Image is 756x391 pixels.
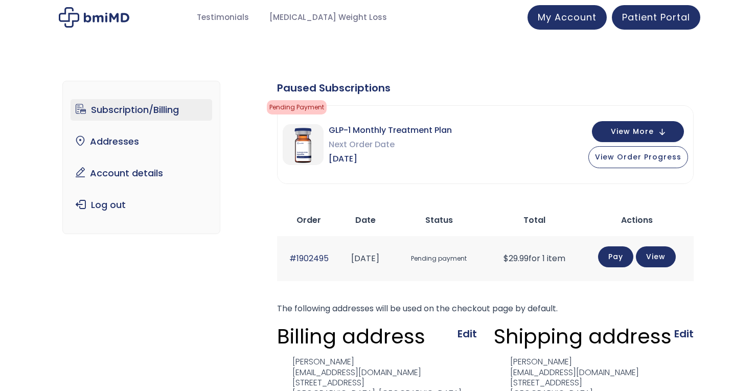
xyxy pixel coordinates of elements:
[269,12,387,24] span: [MEDICAL_DATA] Weight Loss
[259,8,397,28] a: [MEDICAL_DATA] Weight Loss
[71,99,212,121] a: Subscription/Billing
[395,249,483,268] span: Pending payment
[59,7,129,28] img: My account
[289,252,329,264] a: #1902495
[538,11,597,24] span: My Account
[523,214,545,226] span: Total
[329,123,452,137] span: GLP-1 Monthly Treatment Plan
[494,324,672,349] h3: Shipping address
[425,214,453,226] span: Status
[197,12,249,24] span: Testimonials
[277,81,694,95] div: Paused Subscriptions
[488,236,581,281] td: for 1 item
[71,131,212,152] a: Addresses
[351,252,379,264] time: [DATE]
[267,100,327,114] span: Pending Payment
[588,146,688,168] button: View Order Progress
[636,246,676,267] a: View
[612,5,700,30] a: Patient Portal
[598,246,633,267] a: Pay
[528,5,607,30] a: My Account
[277,324,425,349] h3: Billing address
[187,8,259,28] a: Testimonials
[611,128,654,135] span: View More
[592,121,684,142] button: View More
[457,327,477,341] a: Edit
[277,302,694,316] p: The following addresses will be used on the checkout page by default.
[329,152,452,166] span: [DATE]
[503,252,509,264] span: $
[621,214,653,226] span: Actions
[674,327,694,341] a: Edit
[622,11,690,24] span: Patient Portal
[595,152,681,162] span: View Order Progress
[329,137,452,152] span: Next Order Date
[355,214,376,226] span: Date
[296,214,321,226] span: Order
[503,252,529,264] span: 29.99
[62,81,220,234] nav: Account pages
[71,163,212,184] a: Account details
[71,194,212,216] a: Log out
